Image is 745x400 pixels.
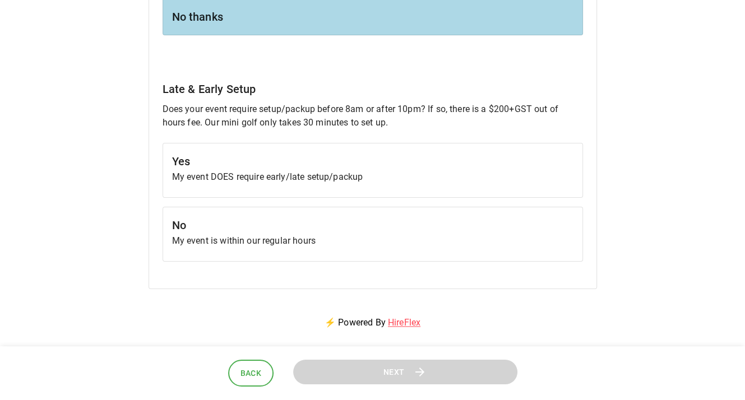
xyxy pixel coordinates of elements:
p: My event is within our regular hours [172,234,573,248]
span: Back [240,366,262,380]
a: HireFlex [388,317,420,328]
h6: Yes [172,152,573,170]
span: Next [383,365,405,379]
button: Back [228,360,274,387]
h6: No [172,216,573,234]
button: Next [293,360,517,385]
h6: Late & Early Setup [163,80,583,98]
h6: No thanks [172,8,573,26]
p: My event DOES require early/late setup/packup [172,170,573,184]
p: ⚡ Powered By [311,303,434,343]
p: Does your event require setup/packup before 8am or after 10pm? If so, there is a $200+GST out of ... [163,103,583,129]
